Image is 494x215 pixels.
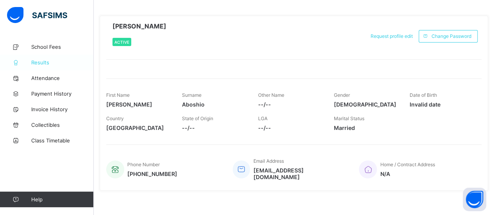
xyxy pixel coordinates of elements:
span: Email Address [253,158,284,164]
span: Country [106,115,124,121]
span: Invalid date [410,101,474,108]
span: [PERSON_NAME] [112,22,166,30]
span: Collectibles [31,122,94,128]
span: Change Password [432,33,471,39]
span: [PERSON_NAME] [106,101,170,108]
span: School Fees [31,44,94,50]
span: First Name [106,92,130,98]
span: --/-- [258,101,322,108]
span: Surname [182,92,202,98]
span: Gender [334,92,350,98]
span: State of Origin [182,115,213,121]
span: Class Timetable [31,137,94,144]
span: Results [31,59,94,66]
span: Home / Contract Address [380,162,435,167]
span: Marital Status [334,115,364,121]
span: N/A [380,171,435,177]
span: Help [31,196,93,203]
span: Payment History [31,91,94,97]
span: [PHONE_NUMBER] [127,171,177,177]
button: Open asap [463,188,486,211]
span: Other Name [258,92,284,98]
span: --/-- [258,124,322,131]
span: Invoice History [31,106,94,112]
span: --/-- [182,124,246,131]
span: Active [114,40,129,44]
span: Attendance [31,75,94,81]
span: LGA [258,115,267,121]
span: Request profile edit [371,33,413,39]
span: Aboshio [182,101,246,108]
span: Married [334,124,398,131]
span: Date of Birth [410,92,437,98]
span: [EMAIL_ADDRESS][DOMAIN_NAME] [253,167,347,180]
span: [GEOGRAPHIC_DATA] [106,124,170,131]
img: safsims [7,7,67,23]
span: Phone Number [127,162,160,167]
span: [DEMOGRAPHIC_DATA] [334,101,398,108]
